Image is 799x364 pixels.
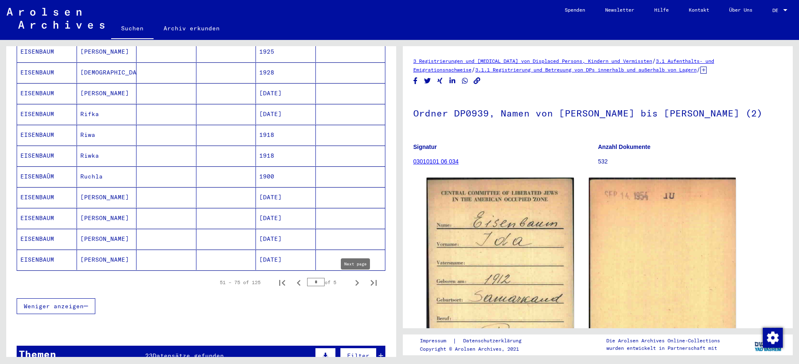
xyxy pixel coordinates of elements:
[256,146,316,166] mat-cell: 1918
[420,337,453,345] a: Impressum
[256,42,316,62] mat-cell: 1925
[256,62,316,83] mat-cell: 1928
[17,62,77,83] mat-cell: EISENBAUM
[290,274,307,291] button: Previous page
[256,250,316,270] mat-cell: [DATE]
[340,348,377,364] button: Filter
[7,8,104,29] img: Arolsen_neg.svg
[307,278,349,286] div: of 5
[77,250,137,270] mat-cell: [PERSON_NAME]
[17,187,77,208] mat-cell: EISENBAUM
[17,208,77,228] mat-cell: EISENBAUM
[772,7,782,13] span: DE
[111,18,154,40] a: Suchen
[24,302,84,310] span: Weniger anzeigen
[77,229,137,249] mat-cell: [PERSON_NAME]
[763,328,783,348] img: Zustimmung ändern
[411,76,420,86] button: Share on Facebook
[347,352,370,359] span: Filter
[457,337,531,345] a: Datenschutzerklärung
[598,157,782,166] p: 532
[77,187,137,208] mat-cell: [PERSON_NAME]
[77,62,137,83] mat-cell: [DEMOGRAPHIC_DATA]
[475,67,697,73] a: 3.1.1 Registrierung und Betreuung von DPs innerhalb und außerhalb von Lagern
[448,76,457,86] button: Share on LinkedIn
[77,104,137,124] mat-cell: Rifka
[17,229,77,249] mat-cell: EISENBAUM
[436,76,444,86] button: Share on Xing
[77,42,137,62] mat-cell: [PERSON_NAME]
[17,42,77,62] mat-cell: EISENBAUM
[145,352,153,359] span: 23
[77,146,137,166] mat-cell: Riwka
[19,347,56,362] div: Themen
[413,58,652,64] a: 3 Registrierungen und [MEDICAL_DATA] von Displaced Persons, Kindern und Vermissten
[153,352,224,359] span: Datensätze gefunden
[77,125,137,145] mat-cell: Riwa
[420,345,531,353] p: Copyright © Arolsen Archives, 2021
[413,94,782,131] h1: Ordner DP0939, Namen von [PERSON_NAME] bis [PERSON_NAME] (2)
[652,57,656,64] span: /
[17,83,77,104] mat-cell: EISENBAUM
[365,274,382,291] button: Last page
[77,208,137,228] mat-cell: [PERSON_NAME]
[274,274,290,291] button: First page
[461,76,469,86] button: Share on WhatsApp
[77,83,137,104] mat-cell: [PERSON_NAME]
[606,337,720,344] p: Die Arolsen Archives Online-Collections
[77,166,137,187] mat-cell: Ruchla
[17,125,77,145] mat-cell: EISENBAUM
[349,274,365,291] button: Next page
[423,76,432,86] button: Share on Twitter
[413,158,459,165] a: 03010101 06 034
[154,18,230,38] a: Archiv erkunden
[606,344,720,352] p: wurden entwickelt in Partnerschaft mit
[256,83,316,104] mat-cell: [DATE]
[420,337,531,345] div: |
[220,279,261,286] div: 51 – 75 of 125
[598,144,650,150] b: Anzahl Dokumente
[471,66,475,73] span: /
[17,298,95,314] button: Weniger anzeigen
[697,66,700,73] span: /
[413,144,437,150] b: Signatur
[17,104,77,124] mat-cell: EISENBAUM
[17,250,77,270] mat-cell: EISENBAUM
[256,187,316,208] mat-cell: [DATE]
[17,166,77,187] mat-cell: EISENBAŬM
[753,334,784,355] img: yv_logo.png
[256,229,316,249] mat-cell: [DATE]
[473,76,481,86] button: Copy link
[256,166,316,187] mat-cell: 1900
[17,146,77,166] mat-cell: EISENBAUM
[256,104,316,124] mat-cell: [DATE]
[256,208,316,228] mat-cell: [DATE]
[256,125,316,145] mat-cell: 1918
